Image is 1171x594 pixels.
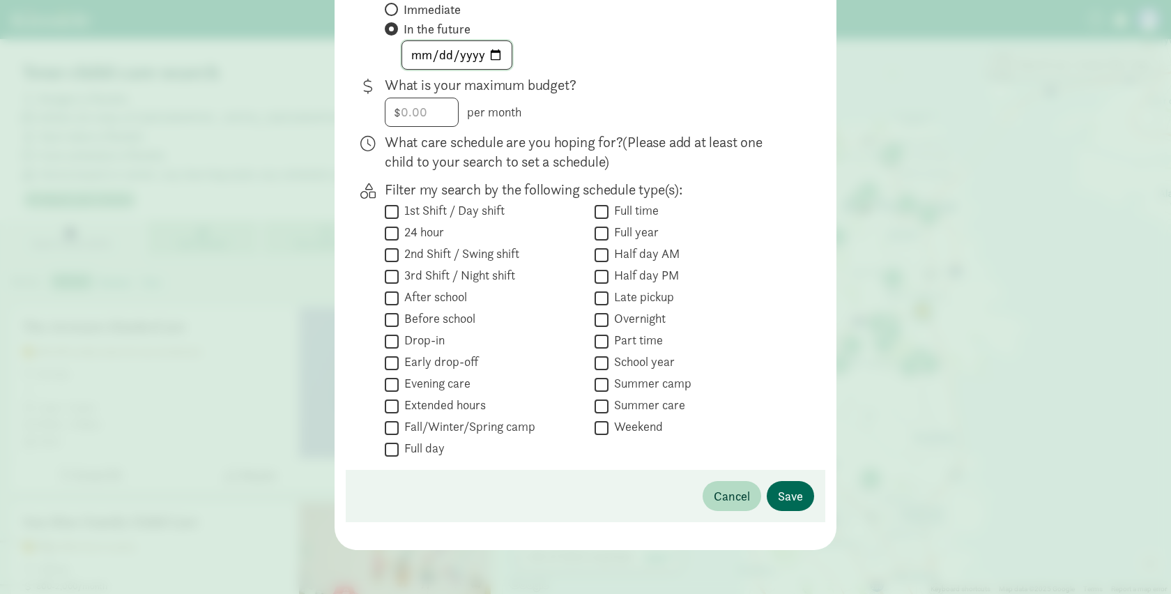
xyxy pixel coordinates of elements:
[609,418,663,435] label: Weekend
[609,310,666,327] label: Overnight
[778,487,803,505] span: Save
[399,310,475,327] label: Before school
[609,353,675,370] label: School year
[609,289,674,305] label: Late pickup
[714,487,750,505] span: Cancel
[385,132,763,171] span: (Please add at least one child to your search to set a schedule)
[609,332,663,349] label: Part time
[385,180,792,199] p: Filter my search by the following schedule type(s):
[404,21,470,38] span: In the future
[385,132,792,172] p: What care schedule are you hoping for?
[767,481,814,511] button: Save
[609,202,659,219] label: Full time
[399,224,444,241] label: 24 hour
[609,267,679,284] label: Half day PM
[467,104,521,120] span: per month
[609,245,680,262] label: Half day AM
[399,332,445,349] label: Drop-in
[385,98,458,126] input: 0.00
[399,267,515,284] label: 3rd Shift / Night shift
[385,75,792,95] p: What is your maximum budget?
[703,481,761,511] button: Cancel
[399,397,486,413] label: Extended hours
[399,418,535,435] label: Fall/Winter/Spring camp
[399,202,505,219] label: 1st Shift / Day shift
[399,353,478,370] label: Early drop-off
[399,245,519,262] label: 2nd Shift / Swing shift
[404,1,461,18] span: Immediate
[399,375,470,392] label: Evening care
[399,289,467,305] label: After school
[609,397,685,413] label: Summer care
[399,440,445,457] label: Full day
[609,375,691,392] label: Summer camp
[609,224,659,241] label: Full year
